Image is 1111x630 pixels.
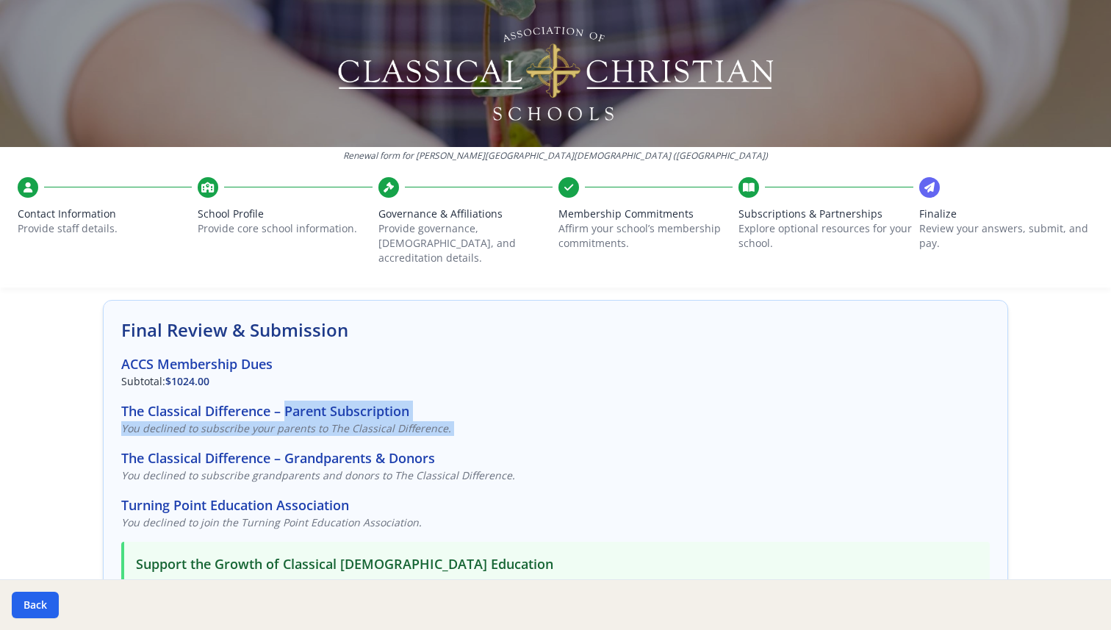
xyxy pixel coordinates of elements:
p: You declined to subscribe your parents to The Classical Difference. [121,421,990,436]
p: You declined to join the Turning Point Education Association. [121,515,990,530]
p: Affirm your school’s membership commitments. [558,221,733,251]
p: Your generous support helps us promote classical [DEMOGRAPHIC_DATA] education nationwide through ... [136,577,978,606]
button: Back [12,592,59,618]
span: Finalize [919,207,1093,221]
p: Provide governance, [DEMOGRAPHIC_DATA], and accreditation details. [378,221,553,265]
span: Governance & Affiliations [378,207,553,221]
p: Provide core school information. [198,221,372,236]
span: Membership Commitments [558,207,733,221]
h3: The Classical Difference – Grandparents & Donors [121,448,990,468]
span: Contact Information [18,207,192,221]
p: You declined to subscribe grandparents and donors to The Classical Difference. [121,468,990,483]
span: School Profile [198,207,372,221]
h2: Final Review & Submission [121,318,990,342]
h3: ACCS Membership Dues [121,354,990,374]
h3: Support the Growth of Classical [DEMOGRAPHIC_DATA] Education [136,554,978,574]
p: Review your answers, submit, and pay. [919,221,1093,251]
h3: Turning Point Education Association [121,495,990,515]
p: Provide staff details. [18,221,192,236]
span: Subscriptions & Partnerships [738,207,913,221]
p: Explore optional resources for your school. [738,221,913,251]
span: $1024.00 [165,374,209,388]
h3: The Classical Difference – Parent Subscription [121,401,990,421]
p: Subtotal: [121,374,990,389]
img: Logo [336,22,776,125]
